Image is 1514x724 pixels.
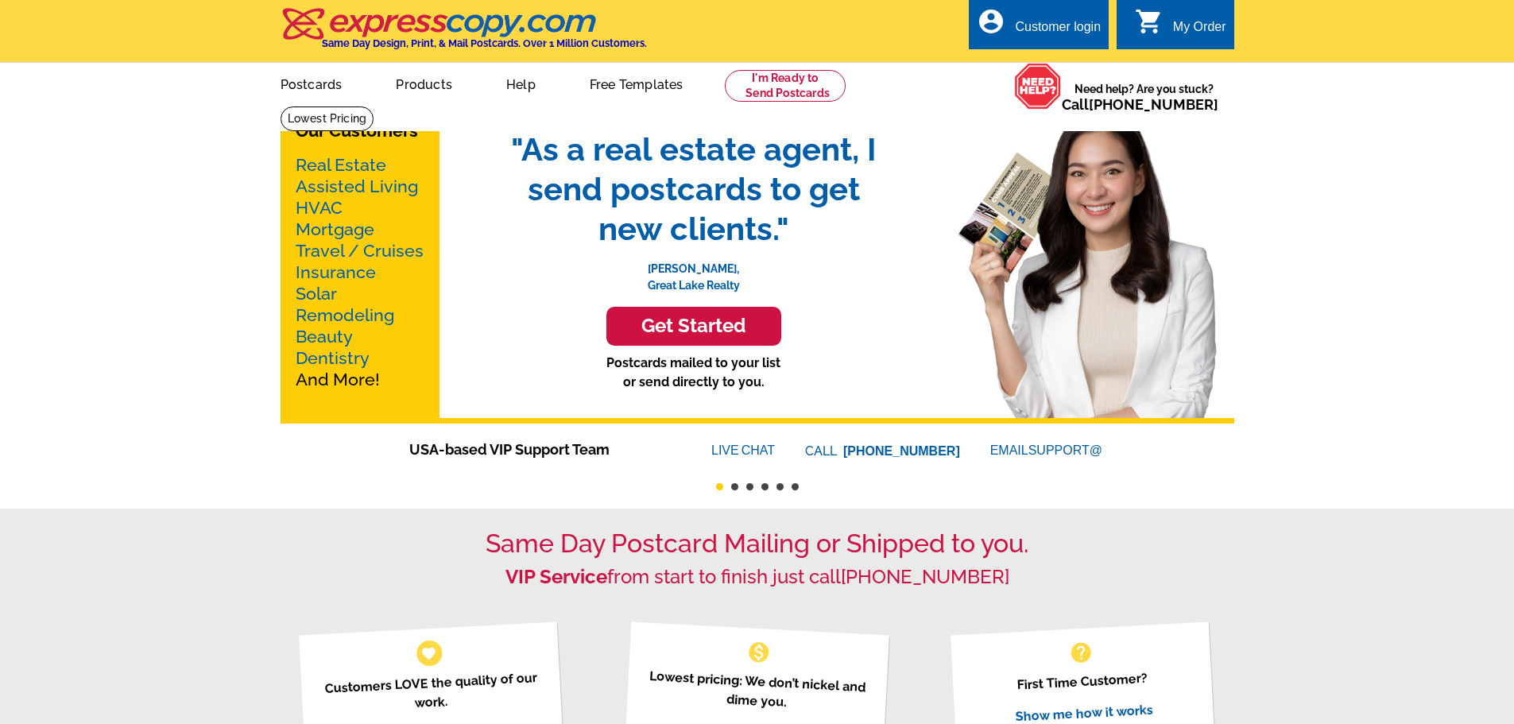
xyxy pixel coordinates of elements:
a: account_circle Customer login [977,17,1101,37]
i: account_circle [977,7,1005,36]
i: shopping_cart [1135,7,1164,36]
a: Show me how it works [1015,702,1153,724]
button: 3 of 6 [746,483,753,490]
font: SUPPORT@ [1028,441,1105,460]
button: 1 of 6 [716,483,723,490]
h2: from start to finish just call [281,566,1234,589]
font: CALL [805,442,839,461]
a: [PHONE_NUMBER] [1089,96,1218,113]
p: Postcards mailed to your list or send directly to you. [495,354,893,392]
span: "As a real estate agent, I send postcards to get new clients." [495,130,893,249]
h3: Get Started [626,315,761,338]
a: Get Started [495,307,893,346]
p: Customers LOVE the quality of our work. [319,668,544,718]
p: And More! [296,154,424,390]
a: Products [370,64,478,102]
span: help [1068,640,1094,665]
a: Mortgage [296,219,374,239]
button: 5 of 6 [776,483,784,490]
a: [PHONE_NUMBER] [843,444,960,458]
a: Real Estate [296,155,386,175]
a: Insurance [296,262,376,282]
span: monetization_on [746,640,772,665]
font: LIVE [711,441,742,460]
button: 6 of 6 [792,483,799,490]
div: My Order [1173,20,1226,42]
a: shopping_cart My Order [1135,17,1226,37]
a: HVAC [296,198,343,218]
a: Travel / Cruises [296,241,424,261]
a: Same Day Design, Print, & Mail Postcards. Over 1 Million Customers. [281,19,647,49]
strong: VIP Service [505,565,607,588]
h4: Same Day Design, Print, & Mail Postcards. Over 1 Million Customers. [322,37,647,49]
span: Call [1062,96,1218,113]
button: 2 of 6 [731,483,738,490]
button: 4 of 6 [761,483,769,490]
a: LIVECHAT [711,443,775,457]
a: Solar [296,284,337,304]
p: [PERSON_NAME], Great Lake Realty [495,249,893,294]
p: Lowest pricing: We don’t nickel and dime you. [645,666,869,716]
a: Help [481,64,561,102]
div: Customer login [1015,20,1101,42]
a: Assisted Living [296,176,418,196]
span: Need help? Are you stuck? [1062,81,1226,113]
h1: Same Day Postcard Mailing or Shipped to you. [281,528,1234,559]
p: First Time Customer? [970,666,1195,697]
span: favorite [420,645,437,661]
a: EMAILSUPPORT@ [990,443,1105,457]
span: USA-based VIP Support Team [409,439,664,460]
a: Postcards [255,64,368,102]
a: Remodeling [296,305,394,325]
a: Dentistry [296,348,370,368]
a: [PHONE_NUMBER] [841,565,1009,588]
img: help [1014,63,1062,110]
a: Beauty [296,327,353,347]
a: Free Templates [564,64,709,102]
